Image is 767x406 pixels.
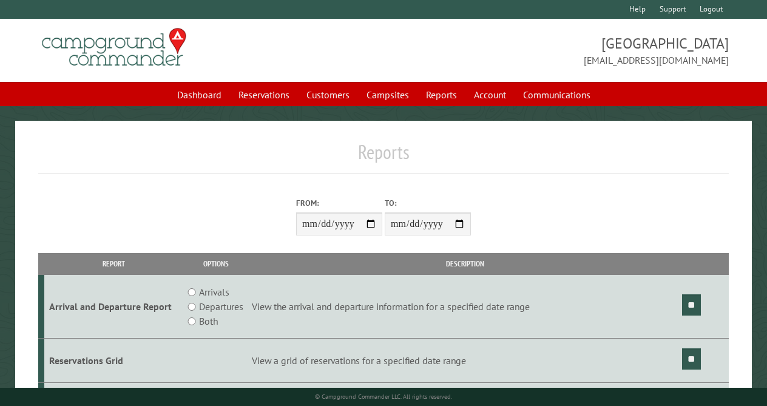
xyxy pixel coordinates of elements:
[467,83,513,106] a: Account
[516,83,598,106] a: Communications
[44,275,183,339] td: Arrival and Departure Report
[199,285,229,299] label: Arrivals
[250,253,680,274] th: Description
[250,339,680,383] td: View a grid of reservations for a specified date range
[183,253,250,274] th: Options
[359,83,416,106] a: Campsites
[44,253,183,274] th: Report
[250,275,680,339] td: View the arrival and departure information for a specified date range
[38,140,729,174] h1: Reports
[299,83,357,106] a: Customers
[44,339,183,383] td: Reservations Grid
[296,197,382,209] label: From:
[199,314,218,328] label: Both
[170,83,229,106] a: Dashboard
[38,24,190,71] img: Campground Commander
[199,299,243,314] label: Departures
[385,197,471,209] label: To:
[419,83,464,106] a: Reports
[383,33,729,67] span: [GEOGRAPHIC_DATA] [EMAIL_ADDRESS][DOMAIN_NAME]
[231,83,297,106] a: Reservations
[315,393,452,401] small: © Campground Commander LLC. All rights reserved.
